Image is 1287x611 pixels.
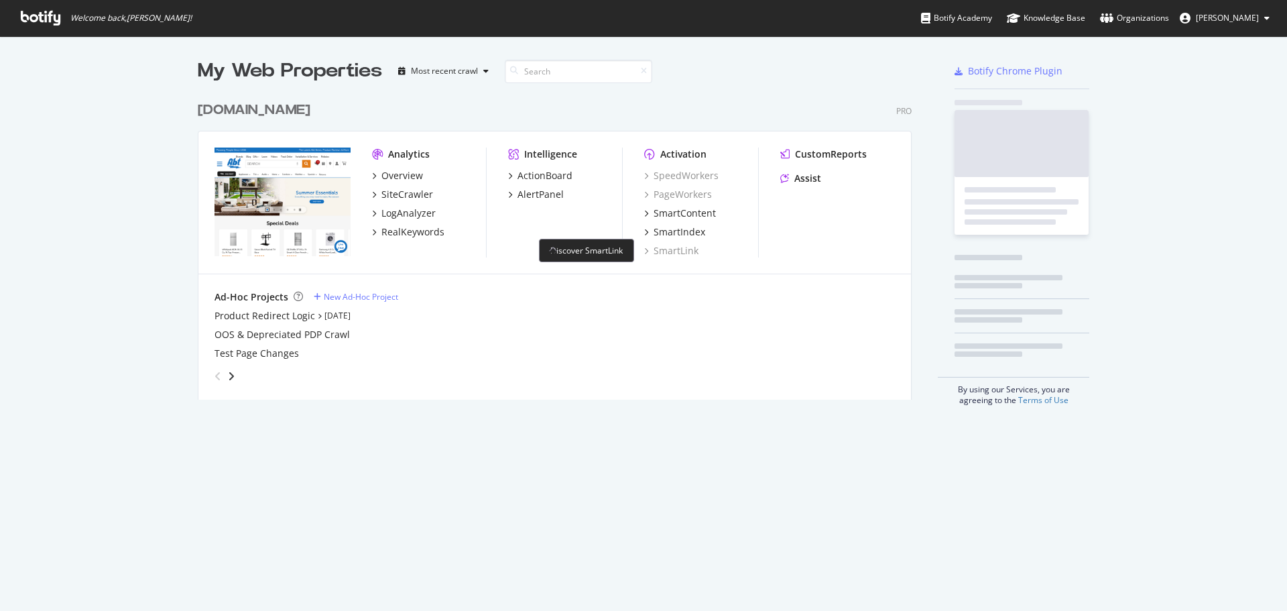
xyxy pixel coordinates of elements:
[955,64,1062,78] a: Botify Chrome Plugin
[70,13,192,23] span: Welcome back, [PERSON_NAME] !
[372,225,444,239] a: RealKeywords
[795,148,867,161] div: CustomReports
[198,101,310,120] div: [DOMAIN_NAME]
[660,148,707,161] div: Activation
[654,207,716,220] div: SmartContent
[214,309,315,323] a: Product Redirect Logic
[388,148,430,161] div: Analytics
[508,169,572,182] a: ActionBoard
[381,169,423,182] div: Overview
[227,370,236,383] div: angle-right
[654,225,705,239] div: SmartIndex
[314,291,398,302] a: New Ad-Hoc Project
[381,207,436,220] div: LogAnalyzer
[505,60,652,83] input: Search
[968,64,1062,78] div: Botify Chrome Plugin
[517,188,564,201] div: AlertPanel
[517,169,572,182] div: ActionBoard
[1007,11,1085,25] div: Knowledge Base
[324,310,351,321] a: [DATE]
[198,101,316,120] a: [DOMAIN_NAME]
[411,67,478,75] div: Most recent crawl
[209,366,227,387] div: angle-left
[198,58,382,85] div: My Web Properties
[372,207,436,220] a: LogAnalyzer
[896,105,912,117] div: Pro
[214,148,351,256] img: abt.com
[214,290,288,304] div: Ad-Hoc Projects
[1100,11,1169,25] div: Organizations
[644,169,719,182] a: SpeedWorkers
[644,188,712,201] a: PageWorkers
[644,244,698,258] a: SmartLink
[644,207,716,220] a: SmartContent
[539,239,634,262] div: Discover SmartLink
[524,148,577,161] div: Intelligence
[1169,7,1280,29] button: [PERSON_NAME]
[214,328,350,341] a: OOS & Depreciated PDP Crawl
[938,377,1089,406] div: By using our Services, you are agreeing to the
[508,188,564,201] a: AlertPanel
[921,11,992,25] div: Botify Academy
[198,85,922,400] div: grid
[372,169,423,182] a: Overview
[1196,12,1259,23] span: Michelle Stephens
[794,172,821,185] div: Assist
[324,291,398,302] div: New Ad-Hoc Project
[1018,394,1068,406] a: Terms of Use
[372,188,433,201] a: SiteCrawler
[381,225,444,239] div: RealKeywords
[644,225,705,239] a: SmartIndex
[214,347,299,360] a: Test Page Changes
[780,148,867,161] a: CustomReports
[393,60,494,82] button: Most recent crawl
[780,172,821,185] a: Assist
[381,188,433,201] div: SiteCrawler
